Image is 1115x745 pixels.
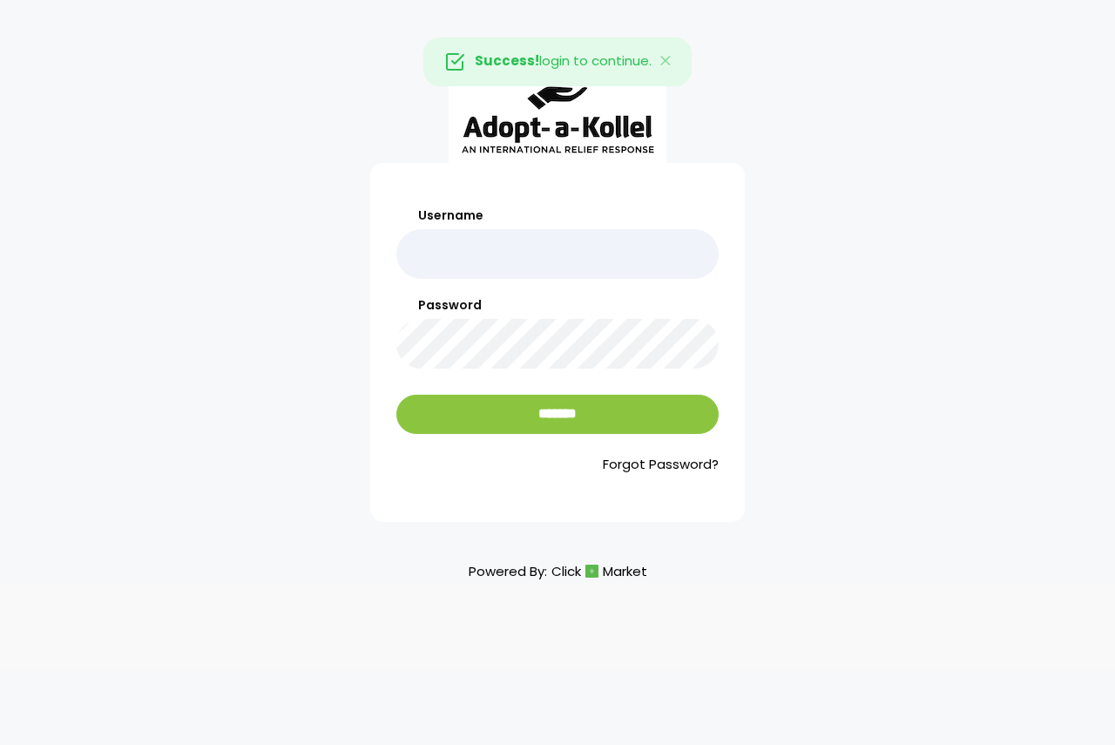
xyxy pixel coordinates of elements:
img: cm_icon.png [585,565,598,578]
label: Password [396,296,719,315]
img: aak_logo_sm.jpeg [449,37,666,163]
a: Forgot Password? [396,455,719,475]
a: ClickMarket [551,559,647,583]
p: Powered By: [469,559,647,583]
div: login to continue. [423,37,692,86]
label: Username [396,207,719,225]
strong: Success! [475,51,539,70]
button: Close [641,38,692,85]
